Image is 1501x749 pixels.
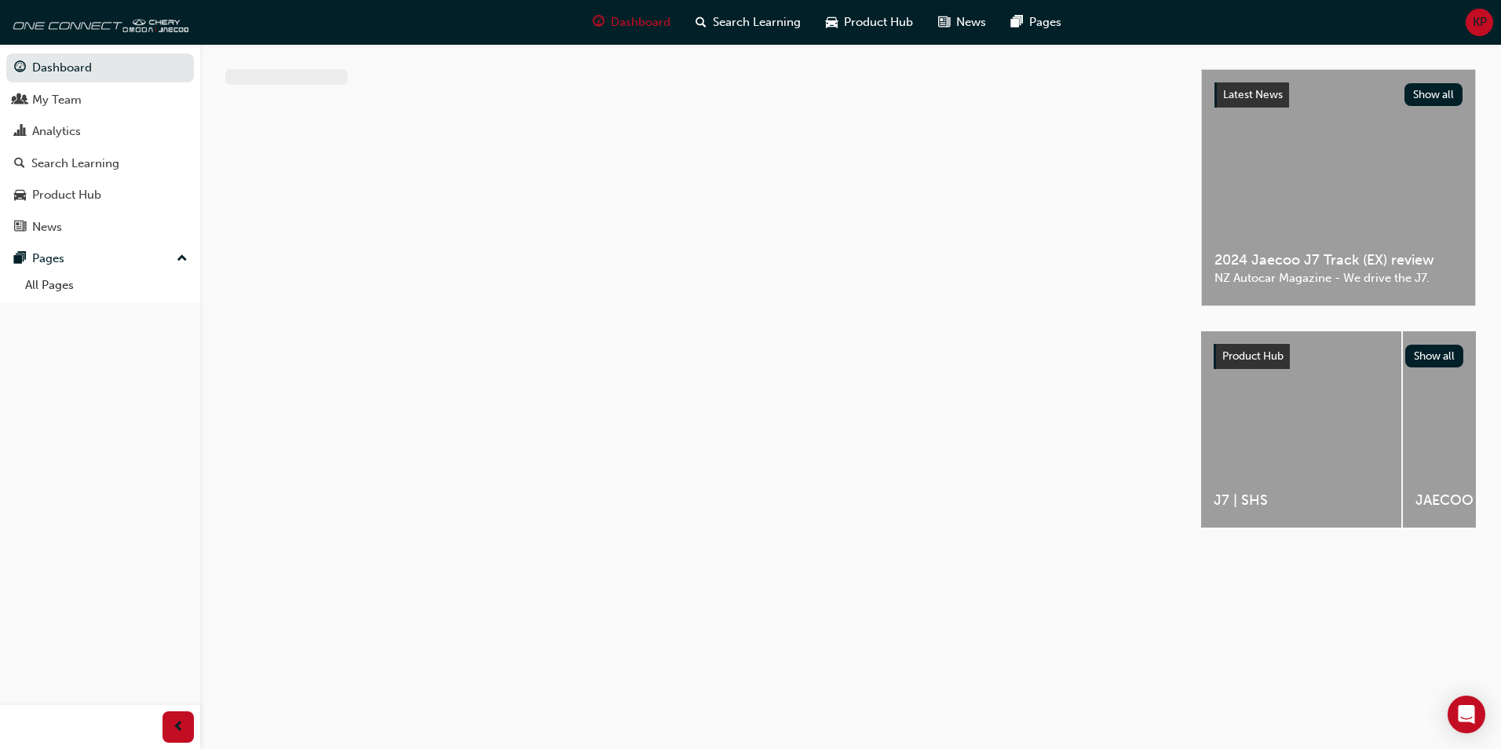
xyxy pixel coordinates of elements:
span: car-icon [14,188,26,203]
span: car-icon [826,13,838,32]
div: My Team [32,91,82,109]
a: news-iconNews [926,6,999,38]
span: Dashboard [611,13,670,31]
button: Pages [6,244,194,273]
a: Latest NewsShow all [1214,82,1463,108]
a: search-iconSearch Learning [683,6,813,38]
a: Search Learning [6,149,194,178]
a: car-iconProduct Hub [813,6,926,38]
button: Show all [1404,83,1463,106]
span: search-icon [14,157,25,171]
a: News [6,213,194,242]
span: search-icon [696,13,707,32]
span: pages-icon [1011,13,1023,32]
span: news-icon [938,13,950,32]
span: prev-icon [173,718,184,737]
span: J7 | SHS [1214,491,1389,510]
span: guage-icon [593,13,604,32]
div: Search Learning [31,155,119,173]
span: NZ Autocar Magazine - We drive the J7. [1214,269,1463,287]
span: KP [1473,13,1487,31]
div: Product Hub [32,186,101,204]
span: Latest News [1223,88,1283,101]
button: KP [1466,9,1493,36]
span: 2024 Jaecoo J7 Track (EX) review [1214,251,1463,269]
span: Search Learning [713,13,801,31]
button: DashboardMy TeamAnalyticsSearch LearningProduct HubNews [6,50,194,244]
div: Analytics [32,122,81,141]
span: guage-icon [14,61,26,75]
div: Pages [32,250,64,268]
span: pages-icon [14,252,26,266]
a: All Pages [19,273,194,298]
a: Product Hub [6,181,194,210]
span: news-icon [14,221,26,235]
div: Open Intercom Messenger [1448,696,1485,733]
a: Latest NewsShow all2024 Jaecoo J7 Track (EX) reviewNZ Autocar Magazine - We drive the J7. [1201,69,1476,306]
span: News [956,13,986,31]
div: News [32,218,62,236]
span: people-icon [14,93,26,108]
span: chart-icon [14,125,26,139]
a: pages-iconPages [999,6,1074,38]
a: Product HubShow all [1214,344,1463,369]
a: Dashboard [6,53,194,82]
span: Pages [1029,13,1061,31]
a: My Team [6,86,194,115]
a: Analytics [6,117,194,146]
span: Product Hub [1222,349,1284,363]
button: Show all [1405,345,1464,367]
img: oneconnect [8,6,188,38]
a: guage-iconDashboard [580,6,683,38]
a: J7 | SHS [1201,331,1401,528]
span: Product Hub [844,13,913,31]
span: up-icon [177,249,188,269]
